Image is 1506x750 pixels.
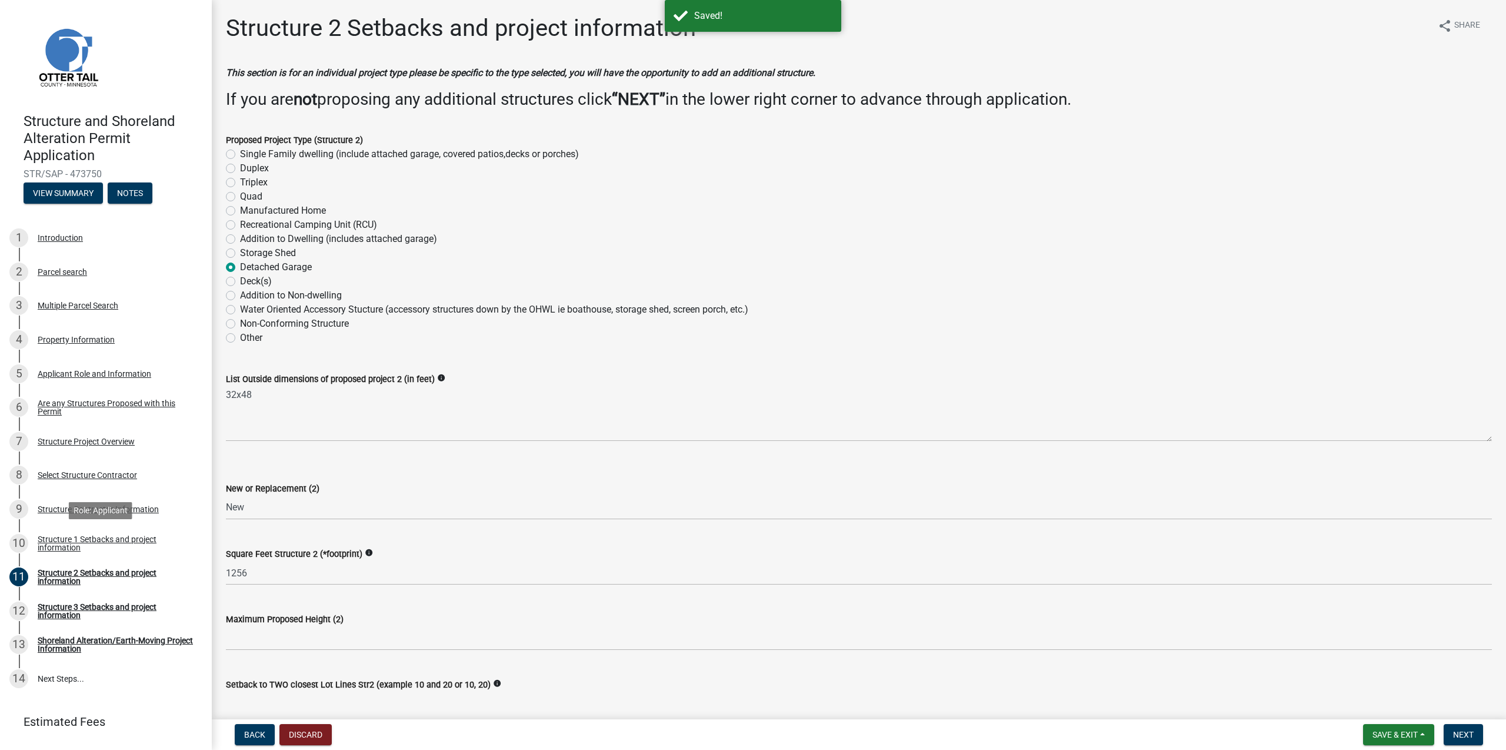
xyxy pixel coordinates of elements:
i: info [437,374,445,382]
div: 11 [9,568,28,586]
wm-modal-confirm: Summary [24,190,103,199]
div: 4 [9,330,28,349]
div: Are any Structures Proposed with this Permit [38,399,193,416]
h3: If you are proposing any additional structures click in the lower right corner to advance through... [226,89,1492,109]
div: Applicant Role and Information [38,370,151,378]
div: Saved! [694,9,832,23]
label: Triplex [240,175,268,190]
span: Next [1453,730,1474,739]
div: Structure 3 Setbacks and project information [38,603,193,619]
div: Role: Applicant [69,502,132,519]
div: Property Information [38,336,115,344]
div: Structure Contractor Information [38,505,159,513]
label: Setback to TWO closest Lot Lines Str2 (example 10 and 20 or 10, 20) [226,681,491,689]
strong: This section is for an individual project type please be specific to the type selected, you will ... [226,67,815,78]
label: Maximum Proposed Height (2) [226,616,344,624]
div: 9 [9,500,28,519]
div: Multiple Parcel Search [38,301,118,310]
wm-modal-confirm: Notes [108,190,152,199]
span: STR/SAP - 473750 [24,168,188,180]
label: New or Replacement (2) [226,485,319,493]
div: 2 [9,263,28,281]
span: Share [1454,19,1480,33]
div: 3 [9,296,28,315]
strong: “NEXT” [612,89,665,109]
label: Duplex [240,161,269,175]
button: View Summary [24,182,103,204]
label: Storage Shed [240,246,296,260]
label: Water Oriented Accessory Stucture (accessory structures down by the OHWL ie boathouse, storage sh... [240,303,748,317]
div: 14 [9,669,28,688]
a: Estimated Fees [9,710,193,734]
label: Proposed Project Type (Structure 2) [226,137,363,145]
label: Single Family dwelling (include attached garage, covered patios,decks or porches) [240,147,579,161]
label: List Outside dimensions of proposed project 2 (in feet) [226,376,435,384]
button: Discard [279,724,332,745]
div: 10 [9,534,28,553]
div: 13 [9,635,28,654]
div: Shoreland Alteration/Earth-Moving Project Information [38,636,193,653]
div: 5 [9,364,28,383]
span: Back [244,730,265,739]
div: Structure 1 Setbacks and project information [38,535,193,552]
button: Save & Exit [1363,724,1434,745]
label: Square Feet Structure 2 (*footprint) [226,550,362,559]
label: Deck(s) [240,274,272,288]
div: Structure 2 Setbacks and project information [38,569,193,585]
div: 6 [9,398,28,417]
i: info [365,549,373,557]
div: Structure Project Overview [38,437,135,446]
div: 8 [9,466,28,484]
i: info [493,679,501,688]
label: Manufactured Home [240,204,326,218]
div: 1 [9,228,28,247]
div: Parcel search [38,268,87,276]
button: Next [1444,724,1483,745]
label: Addition to Dwelling (includes attached garage) [240,232,437,246]
label: Detached Garage [240,260,312,274]
img: Otter Tail County, Minnesota [24,12,112,101]
button: shareShare [1428,14,1490,37]
label: Other [240,331,262,345]
label: Non-Conforming Structure [240,317,349,331]
i: share [1438,19,1452,33]
button: Back [235,724,275,745]
label: Quad [240,190,262,204]
strong: not [294,89,317,109]
div: Introduction [38,234,83,242]
label: Addition to Non-dwelling [240,288,342,303]
div: 12 [9,602,28,620]
h1: Structure 2 Setbacks and project information [226,14,696,42]
div: Select Structure Contractor [38,471,137,479]
div: 7 [9,432,28,451]
span: Save & Exit [1372,730,1418,739]
label: Recreational Camping Unit (RCU) [240,218,377,232]
h4: Structure and Shoreland Alteration Permit Application [24,113,202,164]
button: Notes [108,182,152,204]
